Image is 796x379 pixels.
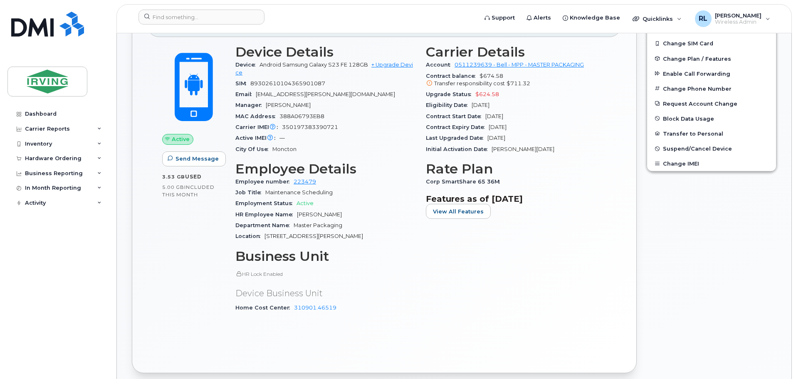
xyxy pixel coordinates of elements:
span: RL [699,14,707,24]
button: Block Data Usage [647,111,776,126]
span: Job Title [235,189,265,196]
span: Carrier IMEI [235,124,282,130]
span: Corp SmartShare 65 36M [426,178,504,185]
span: View All Features [433,208,484,216]
button: Send Message [162,151,226,166]
span: Email [235,91,256,97]
span: MAC Address [235,113,279,119]
span: Change Plan / Features [663,55,731,62]
h3: Business Unit [235,249,416,264]
span: 5.00 GB [162,184,184,190]
span: [EMAIL_ADDRESS][PERSON_NAME][DOMAIN_NAME] [256,91,395,97]
span: Eligibility Date [426,102,472,108]
span: included this month [162,184,215,198]
a: Alerts [521,10,557,26]
span: Active IMEI [235,135,279,141]
span: City Of Use [235,146,272,152]
button: Change IMEI [647,156,776,171]
span: HR Employee Name [235,211,297,218]
span: [PERSON_NAME][DATE] [492,146,554,152]
button: Change Phone Number [647,81,776,96]
div: Quicklinks [627,10,687,27]
span: 89302610104365901087 [250,80,325,87]
span: Employment Status [235,200,297,206]
span: Support [492,14,515,22]
button: Change SIM Card [647,36,776,51]
span: [PERSON_NAME] [266,102,311,108]
span: 388A06793EB8 [279,113,324,119]
span: Suspend/Cancel Device [663,146,732,152]
span: SIM [235,80,250,87]
span: Location [235,233,265,239]
span: Transfer responsibility cost [434,80,505,87]
span: [PERSON_NAME] [715,12,761,19]
span: Department Name [235,222,294,228]
span: Account [426,62,455,68]
span: Active [172,135,190,143]
h3: Employee Details [235,161,416,176]
a: Knowledge Base [557,10,626,26]
a: 0511239639 - Bell - MPP - MASTER PACKAGING [455,62,584,68]
button: Transfer to Personal [647,126,776,141]
span: Last Upgraded Date [426,135,487,141]
span: Active [297,200,314,206]
button: View All Features [426,204,491,219]
h3: Device Details [235,45,416,59]
span: [DATE] [487,135,505,141]
span: 3.53 GB [162,174,185,180]
div: Renelle LeBlanc [689,10,776,27]
a: + Upgrade Device [235,62,413,75]
input: Find something... [138,10,265,25]
span: $674.58 [426,73,606,88]
span: Initial Activation Date [426,146,492,152]
span: — [279,135,285,141]
span: Manager [235,102,266,108]
span: Home Cost Center [235,305,294,311]
h3: Features as of [DATE] [426,194,606,204]
button: Enable Call Forwarding [647,66,776,81]
button: Change Plan / Features [647,51,776,66]
span: used [185,173,202,180]
span: [PERSON_NAME] [297,211,342,218]
span: Send Message [176,155,219,163]
p: Device Business Unit [235,287,416,300]
button: Suspend/Cancel Device [647,141,776,156]
span: $624.58 [475,91,499,97]
span: Alerts [534,14,551,22]
a: Support [479,10,521,26]
span: 350197383390721 [282,124,338,130]
span: Knowledge Base [570,14,620,22]
button: Request Account Change [647,96,776,111]
span: Enable Call Forwarding [663,70,730,77]
span: Master Packaging [294,222,342,228]
span: Maintenance Scheduling [265,189,333,196]
a: 223479 [294,178,316,185]
span: $711.32 [507,80,530,87]
span: Contract Start Date [426,113,485,119]
span: [DATE] [485,113,503,119]
a: 310901.46519 [294,305,336,311]
span: Moncton [272,146,297,152]
p: HR Lock Enabled [235,270,416,277]
span: Upgrade Status [426,91,475,97]
span: [DATE] [489,124,507,130]
span: [DATE] [472,102,489,108]
span: Wireless Admin [715,19,761,25]
span: Contract balance [426,73,480,79]
span: Employee number [235,178,294,185]
h3: Rate Plan [426,161,606,176]
h3: Carrier Details [426,45,606,59]
span: Device [235,62,260,68]
span: Quicklinks [643,15,673,22]
span: Android Samsung Galaxy S23 FE 128GB [260,62,368,68]
span: [STREET_ADDRESS][PERSON_NAME] [265,233,363,239]
span: Contract Expiry Date [426,124,489,130]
